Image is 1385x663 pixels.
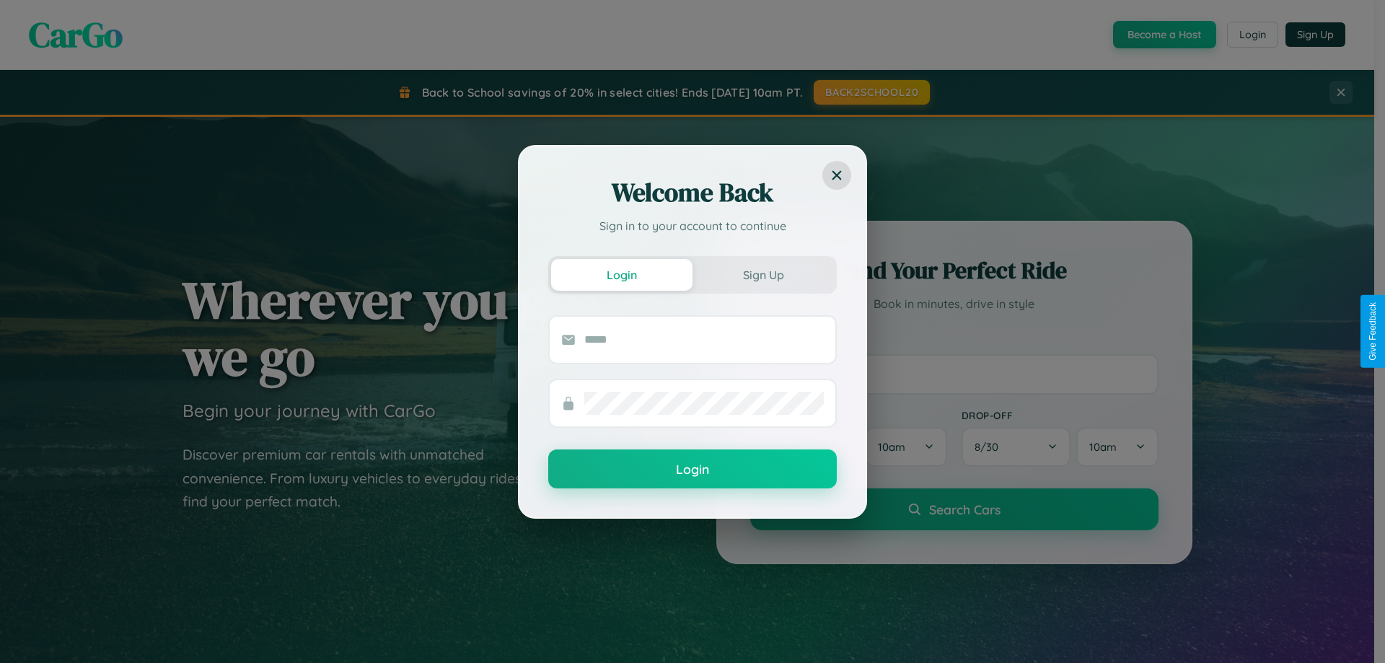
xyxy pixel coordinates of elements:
[548,449,837,488] button: Login
[548,217,837,234] p: Sign in to your account to continue
[551,259,692,291] button: Login
[692,259,834,291] button: Sign Up
[548,175,837,210] h2: Welcome Back
[1368,302,1378,361] div: Give Feedback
